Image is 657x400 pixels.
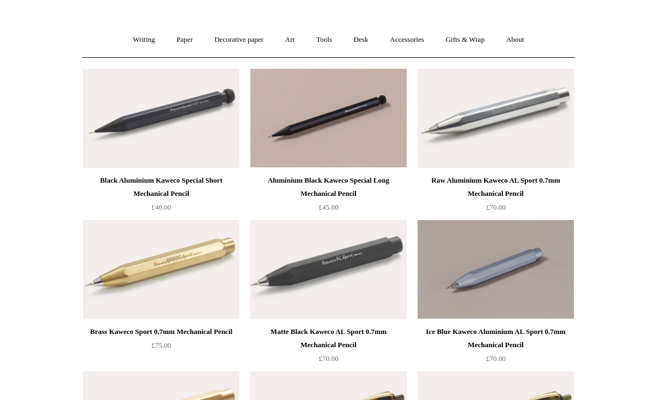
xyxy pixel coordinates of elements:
a: Art [275,25,304,54]
img: Black Aluminium Kaweco Special Short Mechanical Pencil [83,69,239,168]
a: Decorative paper [205,25,273,54]
span: £45.00 [319,203,338,211]
div: Ice Blue Kaweco Aluminium AL Sport 0.7mm Mechanical Pencil [420,325,571,352]
a: Black Aluminium Kaweco Special Short Mechanical Pencil £40.00 [83,174,239,219]
a: Writing [123,25,165,54]
a: Raw Aluminium Kaweco AL Sport 0.7mm Mechanical Pencil £70.00 [418,174,574,219]
a: Tools [306,25,342,54]
a: Ice Blue Kaweco Aluminium AL Sport 0.7mm Mechanical Pencil Ice Blue Kaweco Aluminium AL Sport 0.7... [418,220,574,319]
a: Paper [167,25,203,54]
a: About [496,25,534,54]
a: Accessories [380,25,434,54]
a: Gifts & Wrap [436,25,495,54]
a: Matte Black Kaweco AL Sport 0.7mm Mechanical Pencil £70.00 [250,325,407,370]
div: Brass Kaweco Sport 0.7mm Mechanical Pencil [86,325,237,338]
img: Aluminium Black Kaweco Special Long Mechanical Pencil [250,69,407,168]
span: £40.00 [151,203,171,211]
img: Brass Kaweco Sport 0.7mm Mechanical Pencil [83,220,239,319]
a: Matte Black Kaweco AL Sport 0.7mm Mechanical Pencil Matte Black Kaweco AL Sport 0.7mm Mechanical ... [250,220,407,319]
a: Black Aluminium Kaweco Special Short Mechanical Pencil Black Aluminium Kaweco Special Short Mecha... [83,69,239,168]
span: £70.00 [486,354,506,363]
img: Raw Aluminium Kaweco AL Sport 0.7mm Mechanical Pencil [418,69,574,168]
img: Matte Black Kaweco AL Sport 0.7mm Mechanical Pencil [250,220,407,319]
a: Ice Blue Kaweco Aluminium AL Sport 0.7mm Mechanical Pencil £70.00 [418,325,574,370]
img: Ice Blue Kaweco Aluminium AL Sport 0.7mm Mechanical Pencil [418,220,574,319]
a: Aluminium Black Kaweco Special Long Mechanical Pencil £45.00 [250,174,407,219]
a: Aluminium Black Kaweco Special Long Mechanical Pencil Aluminium Black Kaweco Special Long Mechani... [250,69,407,168]
div: Matte Black Kaweco AL Sport 0.7mm Mechanical Pencil [253,325,404,352]
div: Black Aluminium Kaweco Special Short Mechanical Pencil [86,174,237,200]
a: Desk [344,25,379,54]
div: Aluminium Black Kaweco Special Long Mechanical Pencil [253,174,404,200]
span: £70.00 [486,203,506,211]
a: Brass Kaweco Sport 0.7mm Mechanical Pencil £75.00 [83,325,239,370]
a: Brass Kaweco Sport 0.7mm Mechanical Pencil Brass Kaweco Sport 0.7mm Mechanical Pencil [83,220,239,319]
a: Raw Aluminium Kaweco AL Sport 0.7mm Mechanical Pencil Raw Aluminium Kaweco AL Sport 0.7mm Mechani... [418,69,574,168]
div: Raw Aluminium Kaweco AL Sport 0.7mm Mechanical Pencil [420,174,571,200]
span: £75.00 [151,341,171,349]
span: £70.00 [319,354,338,363]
